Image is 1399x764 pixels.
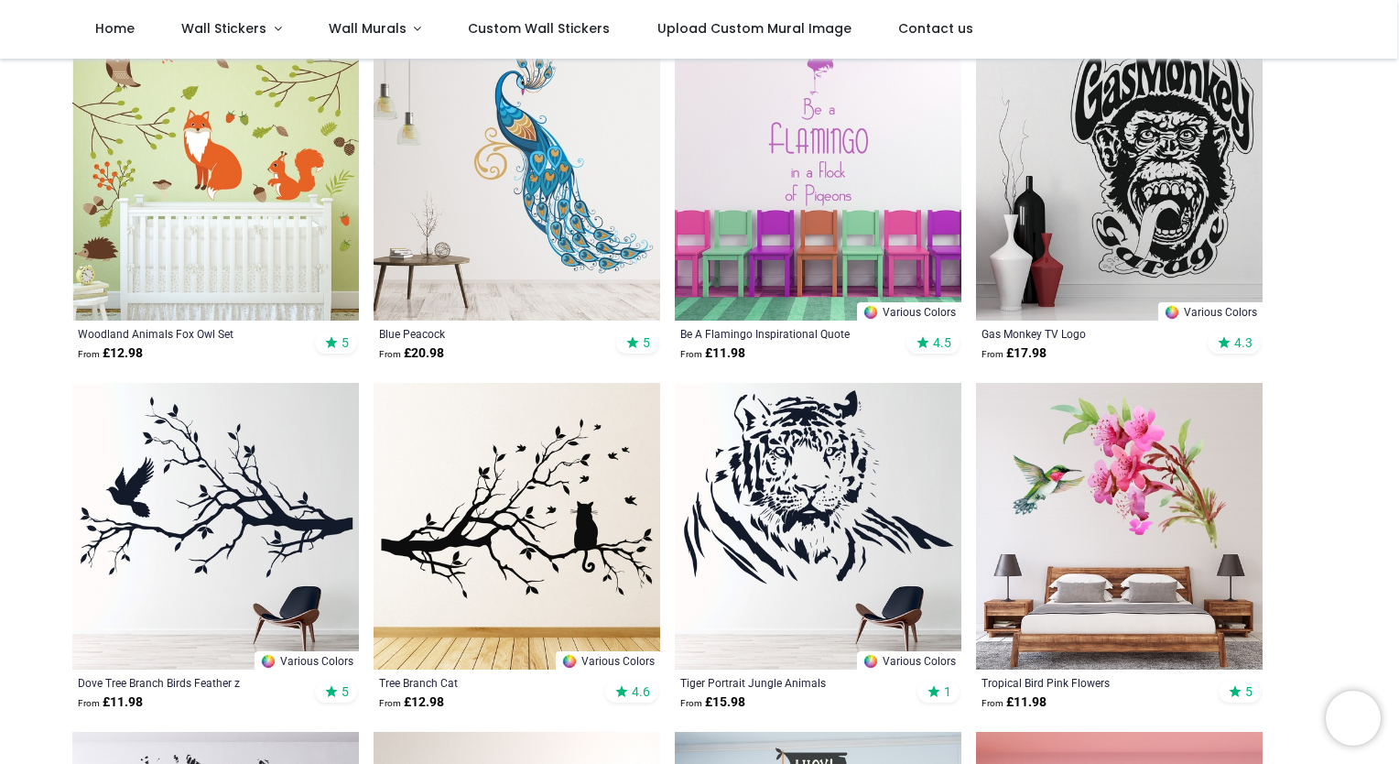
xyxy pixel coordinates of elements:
[898,19,973,38] span: Contact us
[342,683,349,700] span: 5
[1245,683,1253,700] span: 5
[976,34,1263,321] img: Gas Monkey TV Logo Wall Sticker
[675,34,961,321] img: Be A Flamingo Inspirational Quote Wall Sticker
[374,383,660,670] img: Tree Branch Cat Wall Sticker
[862,653,879,670] img: Color Wheel
[862,304,879,321] img: Color Wheel
[468,19,610,38] span: Custom Wall Stickers
[379,675,600,690] a: Tree Branch Cat
[379,698,401,708] span: From
[1234,334,1253,351] span: 4.3
[680,326,901,341] a: Be A Flamingo Inspirational Quote
[329,19,407,38] span: Wall Murals
[680,349,702,359] span: From
[1326,691,1381,746] iframe: Brevo live chat
[95,19,135,38] span: Home
[181,19,266,38] span: Wall Stickers
[379,349,401,359] span: From
[78,698,100,708] span: From
[561,653,578,670] img: Color Wheel
[643,334,650,351] span: 5
[680,675,901,690] a: Tiger Portrait Jungle Animals
[680,698,702,708] span: From
[72,34,359,321] img: Woodland Animals Fox Owl Wall Sticker Set
[379,344,444,363] strong: £ 20.98
[944,683,951,700] span: 1
[78,344,143,363] strong: £ 12.98
[933,334,951,351] span: 4.5
[379,326,600,341] a: Blue Peacock
[556,651,660,670] a: Various Colors
[680,344,745,363] strong: £ 11.98
[1158,302,1263,321] a: Various Colors
[78,326,298,341] a: Woodland Animals Fox Owl Set
[857,651,961,670] a: Various Colors
[374,34,660,321] img: Blue Peacock Wall Sticker
[72,383,359,670] img: Dove Tree Branch Birds Feather Wall Stickerz
[981,693,1047,712] strong: £ 11.98
[981,675,1202,690] a: Tropical Bird Pink Flowers
[981,326,1202,341] a: Gas Monkey TV Logo
[976,383,1263,670] img: Tropical Bird Pink Flowers Wall Sticker
[981,698,1003,708] span: From
[680,693,745,712] strong: £ 15.98
[260,653,277,670] img: Color Wheel
[78,675,298,690] a: Dove Tree Branch Birds Feather z
[632,683,650,700] span: 4.6
[981,344,1047,363] strong: £ 17.98
[379,693,444,712] strong: £ 12.98
[981,349,1003,359] span: From
[675,383,961,670] img: Tiger Portrait Jungle Animals Wall Sticker
[255,651,359,670] a: Various Colors
[657,19,851,38] span: Upload Custom Mural Image
[78,349,100,359] span: From
[78,693,143,712] strong: £ 11.98
[1164,304,1180,321] img: Color Wheel
[342,334,349,351] span: 5
[857,302,961,321] a: Various Colors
